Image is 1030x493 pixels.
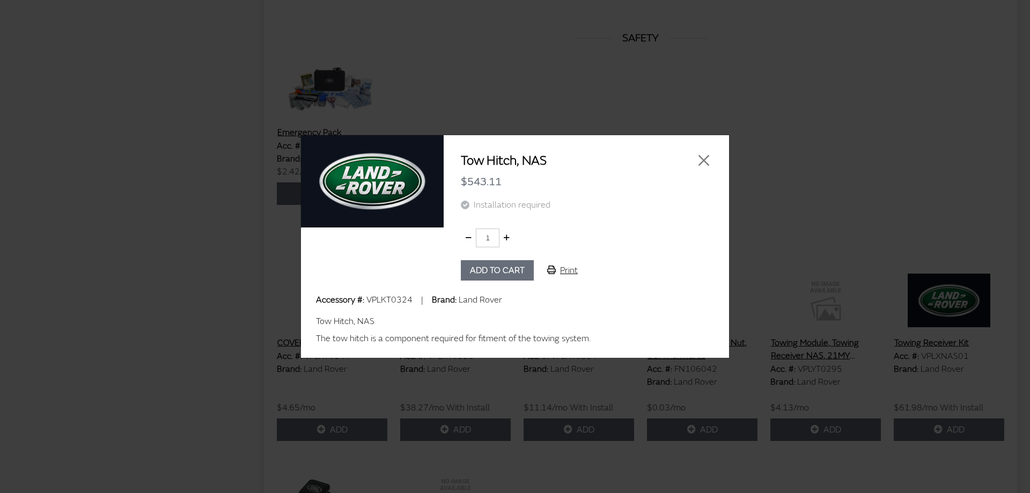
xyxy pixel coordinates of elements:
[696,152,712,168] button: Close
[461,170,712,194] div: $543.11
[432,293,457,306] label: Brand:
[461,260,534,281] button: Add to cart
[474,200,550,210] span: Installation required
[366,295,413,305] span: VPLKT0324
[421,295,423,305] span: |
[459,295,502,305] span: Land Rover
[316,332,714,345] div: The tow hitch is a component required for fitment of the towing system.
[461,152,668,170] h2: Tow Hitch, NAS
[301,135,444,227] img: Image for Tow Hitch, NAS
[316,315,714,328] div: Tow Hitch, NAS
[316,293,364,306] label: Accessory #:
[538,260,587,281] button: Print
